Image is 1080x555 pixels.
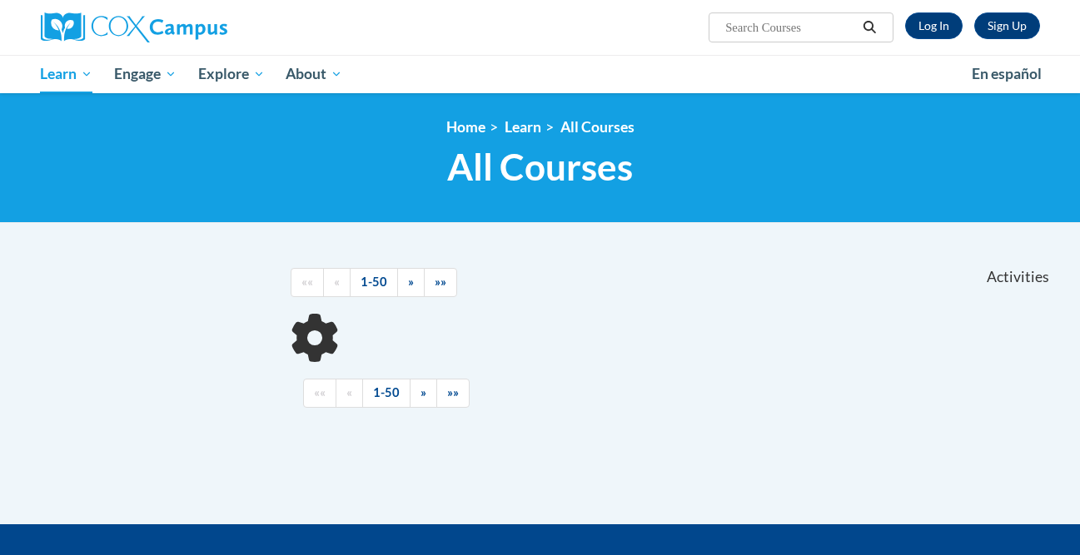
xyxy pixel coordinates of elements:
[346,385,352,399] span: «
[336,379,363,408] a: Previous
[103,55,187,93] a: Engage
[560,118,635,136] a: All Courses
[40,64,92,84] span: Learn
[303,379,336,408] a: Begining
[16,55,1065,93] div: Main menu
[397,268,425,297] a: Next
[410,379,437,408] a: Next
[424,268,457,297] a: End
[323,268,351,297] a: Previous
[974,12,1040,39] a: Register
[421,385,426,399] span: »
[972,65,1042,82] span: En español
[301,275,313,289] span: ««
[505,118,541,136] a: Learn
[362,379,411,408] a: 1-50
[435,275,446,289] span: »»
[291,268,324,297] a: Begining
[905,12,963,39] a: Log In
[447,145,633,189] span: All Courses
[857,17,882,37] button: Search
[286,64,342,84] span: About
[314,385,326,399] span: ««
[446,118,485,136] a: Home
[987,268,1049,286] span: Activities
[724,17,857,37] input: Search Courses
[30,55,104,93] a: Learn
[187,55,276,93] a: Explore
[334,275,340,289] span: «
[198,64,265,84] span: Explore
[961,57,1053,92] a: En español
[408,275,414,289] span: »
[275,55,353,93] a: About
[436,379,470,408] a: End
[41,12,227,42] img: Cox Campus
[114,64,177,84] span: Engage
[350,268,398,297] a: 1-50
[447,385,459,399] span: »»
[41,12,357,42] a: Cox Campus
